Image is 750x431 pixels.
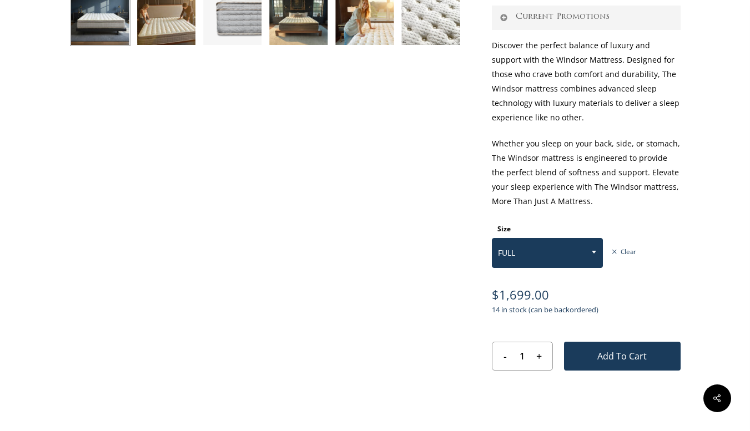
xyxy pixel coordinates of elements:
[492,241,602,265] span: FULL
[492,38,681,136] p: Discover the perfect balance of luxury and support with the Windsor Mattress. Designed for those ...
[611,248,636,256] a: Clear options
[497,224,511,234] label: Size
[492,238,603,268] span: FULL
[492,287,549,303] bdi: 1,699.00
[492,6,681,30] a: Current Promotions
[492,287,499,303] span: $
[492,342,512,370] input: -
[564,342,681,371] button: Add to cart
[511,342,532,370] input: Product quantity
[492,302,681,325] p: 14 in stock (can be backordered)
[533,342,552,370] input: +
[492,136,681,220] p: Whether you sleep on your back, side, or stomach, The Windsor mattress is engineered to provide t...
